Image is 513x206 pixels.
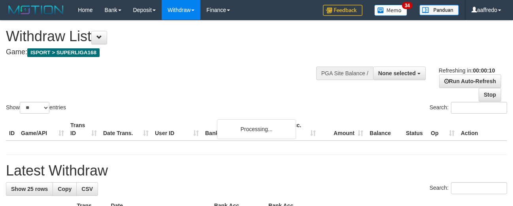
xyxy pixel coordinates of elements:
th: ID [6,118,18,141]
th: Status [403,118,428,141]
th: Bank Acc. Name [202,118,272,141]
th: Balance [366,118,403,141]
img: Feedback.jpg [323,5,362,16]
label: Search: [430,102,507,114]
span: Show 25 rows [11,186,48,192]
th: Date Trans. [100,118,152,141]
a: Stop [479,88,501,101]
a: Show 25 rows [6,182,53,196]
th: Amount [319,118,366,141]
div: Processing... [217,119,296,139]
img: Button%20Memo.svg [374,5,407,16]
span: ISPORT > SUPERLIGA168 [27,48,100,57]
span: CSV [81,186,93,192]
img: panduan.png [419,5,459,15]
strong: 00:00:10 [473,67,495,74]
select: Showentries [20,102,49,114]
th: Trans ID [67,118,100,141]
h1: Withdraw List [6,29,334,44]
img: MOTION_logo.png [6,4,66,16]
label: Search: [430,182,507,194]
th: User ID [152,118,202,141]
th: Bank Acc. Number [272,118,319,141]
a: Copy [53,182,77,196]
th: Op [428,118,458,141]
h1: Latest Withdraw [6,163,507,179]
h4: Game: [6,48,334,56]
span: Copy [58,186,72,192]
input: Search: [451,182,507,194]
span: Refreshing in: [439,67,495,74]
th: Game/API [18,118,67,141]
button: None selected [373,67,426,80]
span: 34 [402,2,413,9]
label: Show entries [6,102,66,114]
a: Run Auto-Refresh [439,74,501,88]
div: PGA Site Balance / [316,67,373,80]
a: CSV [76,182,98,196]
input: Search: [451,102,507,114]
th: Action [458,118,507,141]
span: None selected [378,70,416,76]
